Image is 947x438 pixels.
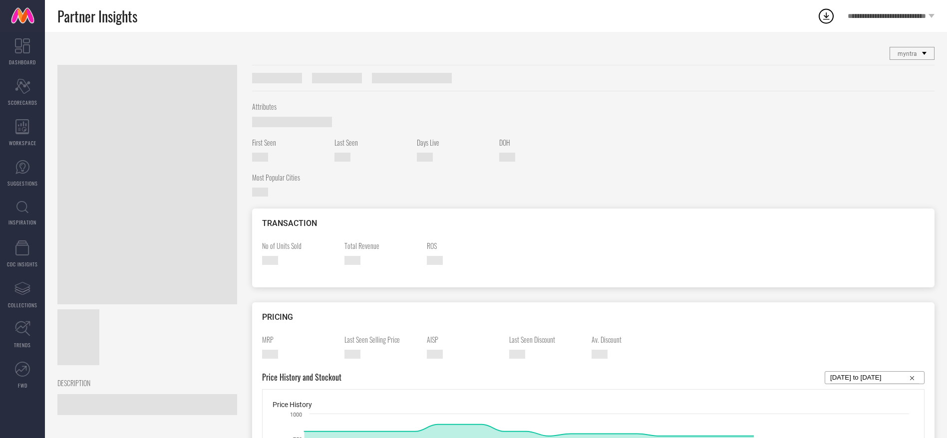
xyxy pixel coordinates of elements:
[57,6,137,26] span: Partner Insights
[8,219,36,226] span: INSPIRATION
[592,334,666,345] span: Av. Discount
[898,50,917,57] span: myntra
[499,153,515,162] span: —
[9,139,36,147] span: WORKSPACE
[262,312,925,322] div: PRICING
[262,256,278,265] span: —
[344,256,360,265] span: —
[262,371,341,384] span: Price History and Stockout
[344,334,419,345] span: Last Seen Selling Price
[499,137,574,148] span: DOH
[427,256,443,265] span: —
[8,99,37,106] span: SCORECARDS
[7,180,38,187] span: SUGGESTIONS
[18,382,27,389] span: FWD
[57,394,237,415] span: —
[509,334,584,345] span: Last Seen Discount
[334,153,350,162] span: —
[262,219,925,228] div: TRANSACTION
[273,401,312,409] span: Price History
[344,350,360,359] span: —
[592,350,608,359] span: —
[252,73,302,83] span: Style ID #
[417,137,492,148] span: Days Live
[290,412,302,418] text: 1000
[252,188,268,197] span: —
[262,240,337,251] span: No of Units Sold
[344,240,419,251] span: Total Revenue
[427,350,443,359] span: —
[7,260,38,268] span: CDC INSIGHTS
[252,101,927,112] span: Attributes
[427,240,502,251] span: ROS
[14,341,31,349] span: TRENDS
[252,117,332,127] span: —
[8,301,37,309] span: COLLECTIONS
[262,350,278,359] span: —
[252,137,327,148] span: First Seen
[252,172,327,183] span: Most Popular Cities
[817,7,835,25] div: Open download list
[252,153,268,162] span: —
[427,334,502,345] span: AISP
[334,137,409,148] span: Last Seen
[830,372,919,384] input: Select...
[9,58,36,66] span: DASHBOARD
[509,350,525,359] span: —
[417,153,433,162] span: —
[262,334,337,345] span: MRP
[57,378,230,388] span: DESCRIPTION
